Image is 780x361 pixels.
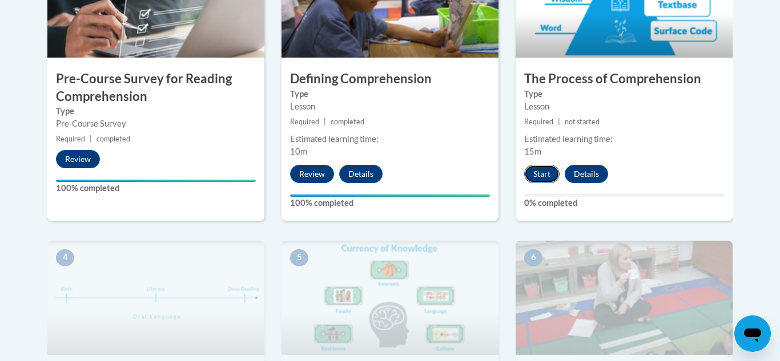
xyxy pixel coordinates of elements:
[524,197,724,209] label: 0% completed
[56,117,256,130] div: Pre-Course Survey
[331,117,364,126] span: completed
[524,88,724,100] label: Type
[339,165,383,183] button: Details
[56,105,256,117] label: Type
[56,150,100,168] button: Review
[56,180,256,182] div: Your progress
[56,135,85,143] span: Required
[47,241,264,355] img: Course Image
[290,133,490,145] div: Estimated learning time:
[290,165,334,183] button: Review
[516,241,733,355] img: Course Image
[524,249,542,266] span: 6
[47,70,264,106] h3: Pre-Course Survey for Reading Comprehension
[290,88,490,100] label: Type
[558,117,560,126] span: |
[56,249,74,266] span: 4
[282,70,498,88] h3: Defining Comprehension
[290,249,308,266] span: 5
[565,165,608,183] button: Details
[97,135,130,143] span: completed
[290,194,490,197] div: Your progress
[90,135,92,143] span: |
[290,147,307,156] span: 10m
[282,241,498,355] img: Course Image
[524,100,724,113] div: Lesson
[524,165,560,183] button: Start
[290,197,490,209] label: 100% completed
[524,133,724,145] div: Estimated learning time:
[734,315,771,352] iframe: Button to launch messaging window
[516,70,733,88] h3: The Process of Comprehension
[290,100,490,113] div: Lesson
[324,117,326,126] span: |
[290,117,319,126] span: Required
[524,117,553,126] span: Required
[56,182,256,194] label: 100% completed
[565,117,600,126] span: not started
[524,147,541,156] span: 15m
